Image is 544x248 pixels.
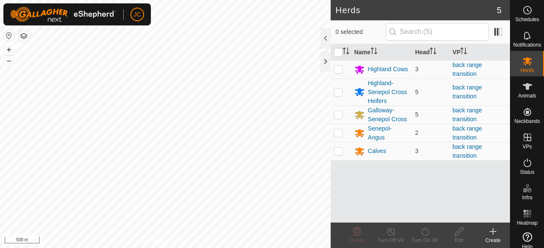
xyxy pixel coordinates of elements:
[408,237,442,244] div: Turn On VP
[522,144,532,149] span: VPs
[415,129,419,136] span: 2
[4,56,14,66] button: –
[374,237,408,244] div: Turn Off VP
[412,44,449,61] th: Head
[173,237,198,245] a: Contact Us
[514,119,540,124] span: Neckbands
[497,4,501,17] span: 5
[453,125,482,141] a: back range transition
[453,61,482,77] a: back range transition
[368,147,386,156] div: Calves
[449,44,510,61] th: VP
[415,89,419,95] span: 5
[430,49,436,56] p-sorticon: Activate to sort
[10,7,116,22] img: Gallagher Logo
[453,143,482,159] a: back range transition
[415,111,419,118] span: 5
[368,65,408,74] div: Highland Cows
[386,23,489,41] input: Search (S)
[520,170,534,175] span: Status
[368,79,408,106] div: Highland-Senepol Cross Heifers
[518,93,536,98] span: Animals
[513,42,541,47] span: Notifications
[517,220,538,226] span: Heatmap
[460,49,467,56] p-sorticon: Activate to sort
[453,107,482,123] a: back range transition
[442,237,476,244] div: Edit
[368,124,408,142] div: Senepol-Angus
[476,237,510,244] div: Create
[453,84,482,100] a: back range transition
[351,44,412,61] th: Name
[371,49,377,56] p-sorticon: Activate to sort
[415,66,419,72] span: 3
[336,28,386,36] span: 0 selected
[336,5,497,15] h2: Herds
[4,31,14,41] button: Reset Map
[350,237,365,243] span: Delete
[522,195,532,200] span: Infra
[368,106,408,124] div: Galloway-Senepol Cross
[132,237,164,245] a: Privacy Policy
[415,148,419,154] span: 3
[343,49,349,56] p-sorticon: Activate to sort
[133,10,141,19] span: JC
[19,31,29,41] button: Map Layers
[515,17,539,22] span: Schedules
[4,45,14,55] button: +
[520,68,534,73] span: Herds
